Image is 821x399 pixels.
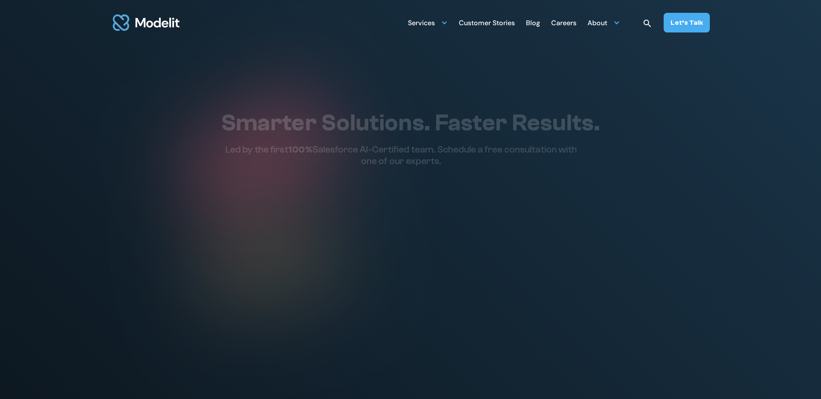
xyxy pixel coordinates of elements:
[526,15,540,32] div: Blog
[459,14,515,31] a: Customer Stories
[221,144,581,167] p: Led by the first Salesforce AI-Certified team. Schedule a free consultation with one of our experts.
[288,144,313,155] span: 100%
[526,14,540,31] a: Blog
[670,18,703,27] div: Let’s Talk
[221,109,600,137] h1: Smarter Solutions. Faster Results.
[111,9,181,36] a: home
[111,9,181,36] img: modelit logo
[551,14,576,31] a: Careers
[459,15,515,32] div: Customer Stories
[551,15,576,32] div: Careers
[588,15,607,32] div: About
[664,13,710,32] a: Let’s Talk
[408,14,448,31] div: Services
[588,14,620,31] div: About
[408,15,435,32] div: Services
